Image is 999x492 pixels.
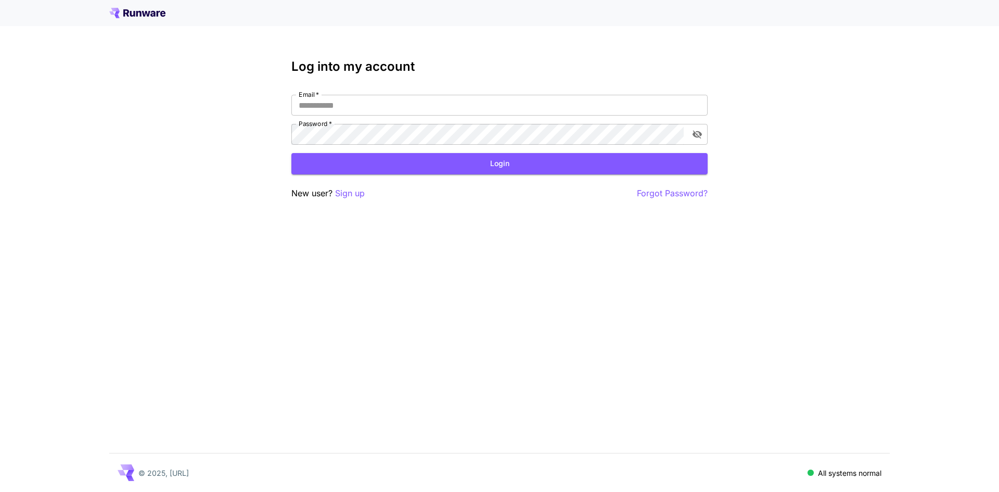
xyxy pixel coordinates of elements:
p: © 2025, [URL] [138,468,189,478]
p: All systems normal [818,468,881,478]
button: Login [291,153,708,174]
label: Password [299,119,332,128]
button: Forgot Password? [637,187,708,200]
h3: Log into my account [291,59,708,74]
button: toggle password visibility [688,125,707,144]
p: New user? [291,187,365,200]
button: Sign up [335,187,365,200]
label: Email [299,90,319,99]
